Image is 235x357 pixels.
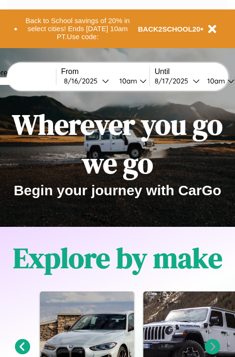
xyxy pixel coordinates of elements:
button: Back to School savings of 20% in select cities! Ends [DATE] 10am PT.Use code: [17,14,138,43]
div: 8 / 16 / 2025 [64,76,102,85]
button: 8/16/2025 [61,76,112,86]
div: 8 / 17 / 2025 [155,76,193,85]
h1: Explore by make [13,239,222,277]
label: From [61,67,149,76]
b: BACK2SCHOOL20 [138,25,201,33]
div: 10am [203,76,227,85]
button: 10am [112,76,149,86]
div: 10am [115,76,140,85]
